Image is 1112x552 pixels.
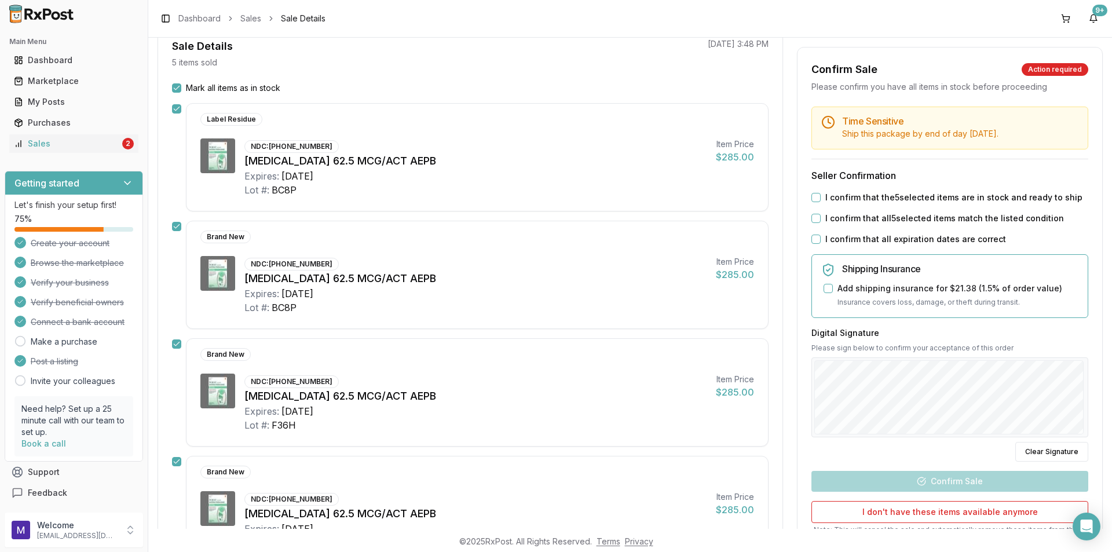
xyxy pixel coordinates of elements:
[240,13,261,24] a: Sales
[1092,5,1107,16] div: 9+
[12,521,30,539] img: User avatar
[1084,9,1103,28] button: 9+
[272,183,297,197] div: BC8P
[842,264,1078,273] h5: Shipping Insurance
[281,404,313,418] div: [DATE]
[31,257,124,269] span: Browse the marketplace
[244,404,279,418] div: Expires:
[9,112,138,133] a: Purchases
[200,113,262,126] div: Label Residue
[281,522,313,536] div: [DATE]
[14,213,32,225] span: 75 %
[272,418,296,432] div: F36H
[811,525,1088,544] p: Note: This will cancel the sale and automatically remove these items from the marketplace.
[14,138,120,149] div: Sales
[200,256,235,291] img: Incruse Ellipta 62.5 MCG/ACT AEPB
[811,81,1088,93] div: Please confirm you have all items in stock before proceeding
[244,270,707,287] div: [MEDICAL_DATA] 62.5 MCG/ACT AEPB
[244,153,707,169] div: [MEDICAL_DATA] 62.5 MCG/ACT AEPB
[597,536,620,546] a: Terms
[31,277,109,288] span: Verify your business
[5,72,143,90] button: Marketplace
[31,356,78,367] span: Post a listing
[244,506,707,522] div: [MEDICAL_DATA] 62.5 MCG/ACT AEPB
[842,129,998,138] span: Ship this package by end of day [DATE] .
[825,192,1082,203] label: I confirm that the 5 selected items are in stock and ready to ship
[1015,442,1088,462] button: Clear Signature
[281,287,313,301] div: [DATE]
[5,51,143,70] button: Dashboard
[14,75,134,87] div: Marketplace
[9,92,138,112] a: My Posts
[625,536,653,546] a: Privacy
[31,237,109,249] span: Create your account
[281,169,313,183] div: [DATE]
[9,37,138,46] h2: Main Menu
[5,134,143,153] button: Sales2
[244,258,339,270] div: NDC: [PHONE_NUMBER]
[172,57,217,68] p: 5 items sold
[281,13,325,24] span: Sale Details
[244,493,339,506] div: NDC: [PHONE_NUMBER]
[122,138,134,149] div: 2
[244,183,269,197] div: Lot #:
[244,375,339,388] div: NDC: [PHONE_NUMBER]
[716,503,754,517] div: $285.00
[37,531,118,540] p: [EMAIL_ADDRESS][DOMAIN_NAME]
[28,487,67,499] span: Feedback
[272,301,297,315] div: BC8P
[837,297,1078,308] p: Insurance covers loss, damage, or theft during transit.
[5,482,143,503] button: Feedback
[244,388,707,404] div: [MEDICAL_DATA] 62.5 MCG/ACT AEPB
[244,522,279,536] div: Expires:
[716,491,754,503] div: Item Price
[244,301,269,315] div: Lot #:
[5,5,79,23] img: RxPost Logo
[1073,513,1100,540] div: Open Intercom Messenger
[178,13,325,24] nav: breadcrumb
[31,375,115,387] a: Invite your colleagues
[244,287,279,301] div: Expires:
[842,116,1078,126] h5: Time Sensitive
[172,38,233,54] div: Sale Details
[716,268,754,282] div: $285.00
[825,233,1006,245] label: I confirm that all expiration dates are correct
[21,403,126,438] p: Need help? Set up a 25 minute call with our team to set up.
[5,462,143,482] button: Support
[244,140,339,153] div: NDC: [PHONE_NUMBER]
[708,38,769,50] p: [DATE] 3:48 PM
[5,114,143,132] button: Purchases
[5,93,143,111] button: My Posts
[811,343,1088,353] p: Please sign below to confirm your acceptance of this order
[811,169,1088,182] h3: Seller Confirmation
[186,82,280,94] label: Mark all items as in stock
[837,283,1062,294] label: Add shipping insurance for $21.38 ( 1.5 % of order value)
[716,150,754,164] div: $285.00
[811,501,1088,523] button: I don't have these items available anymore
[716,374,754,385] div: Item Price
[14,117,134,129] div: Purchases
[1022,63,1088,76] div: Action required
[14,199,133,211] p: Let's finish your setup first!
[811,61,877,78] div: Confirm Sale
[9,71,138,92] a: Marketplace
[9,133,138,154] a: Sales2
[31,316,125,328] span: Connect a bank account
[716,256,754,268] div: Item Price
[9,50,138,71] a: Dashboard
[200,231,251,243] div: Brand New
[178,13,221,24] a: Dashboard
[244,418,269,432] div: Lot #:
[31,297,124,308] span: Verify beneficial owners
[200,491,235,526] img: Incruse Ellipta 62.5 MCG/ACT AEPB
[14,96,134,108] div: My Posts
[716,385,754,399] div: $285.00
[14,54,134,66] div: Dashboard
[244,169,279,183] div: Expires:
[200,348,251,361] div: Brand New
[31,336,97,348] a: Make a purchase
[14,176,79,190] h3: Getting started
[811,327,1088,339] h3: Digital Signature
[200,138,235,173] img: Incruse Ellipta 62.5 MCG/ACT AEPB
[825,213,1064,224] label: I confirm that all 5 selected items match the listed condition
